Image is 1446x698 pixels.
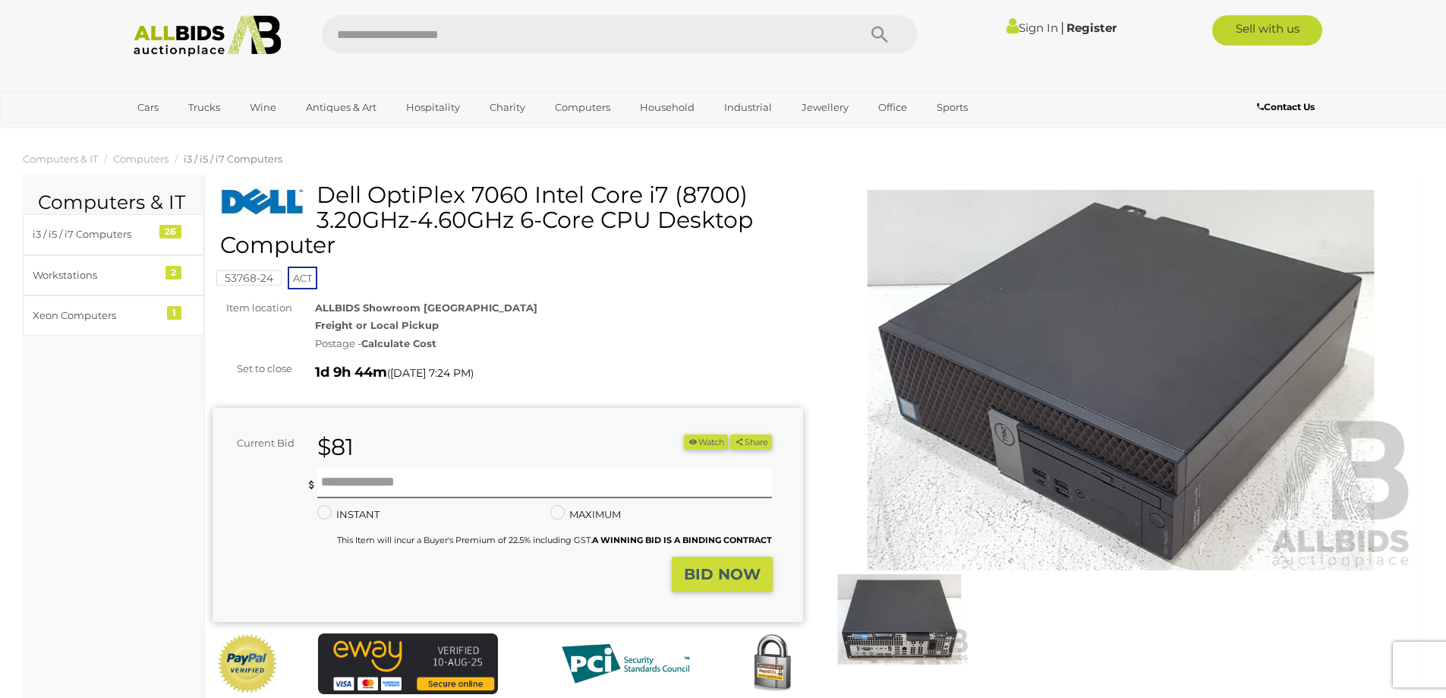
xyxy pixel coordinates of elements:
div: Current Bid [213,434,306,452]
strong: ALLBIDS Showroom [GEOGRAPHIC_DATA] [315,302,537,314]
a: Sign In [1007,21,1058,35]
img: Dell OptiPlex 7060 Intel Core i7 (8700) 3.20GHz-4.60GHz 6-Core CPU Desktop Computer [220,186,305,217]
img: Allbids.com.au [125,15,290,57]
strong: Calculate Cost [361,337,436,349]
span: ACT [288,267,317,289]
strong: BID NOW [684,565,761,583]
a: i3 / i5 / i7 Computers [184,153,282,165]
a: Sell with us [1212,15,1322,46]
div: 2 [165,266,181,280]
span: ( ) [387,367,474,379]
a: Trucks [178,95,230,120]
button: Watch [684,434,728,450]
div: Workstations [33,267,158,284]
h1: Dell OptiPlex 7060 Intel Core i7 (8700) 3.20GHz-4.60GHz 6-Core CPU Desktop Computer [220,182,799,257]
div: Set to close [201,360,304,377]
a: Wine [240,95,286,120]
a: Computers & IT [23,153,98,165]
a: Antiques & Art [296,95,386,120]
a: 53768-24 [216,272,282,284]
small: This Item will incur a Buyer's Premium of 22.5% including GST. [337,535,772,545]
div: 26 [159,225,181,238]
div: Xeon Computers [33,307,158,324]
mark: 53768-24 [216,270,282,286]
img: Official PayPal Seal [216,633,279,694]
strong: Freight or Local Pickup [315,319,439,331]
img: Secured by Rapid SSL [742,633,802,694]
img: PCI DSS compliant [550,633,701,694]
a: Sports [927,95,978,120]
a: Charity [480,95,535,120]
label: MAXIMUM [550,506,621,523]
a: Computers [545,95,620,120]
div: Postage - [315,335,803,352]
button: Search [842,15,918,53]
a: Cars [128,95,169,120]
li: Watch this item [684,434,728,450]
label: INSTANT [317,506,380,523]
b: A WINNING BID IS A BINDING CONTRACT [592,535,772,545]
a: Hospitality [396,95,470,120]
a: Office [868,95,917,120]
div: Item location [201,299,304,317]
a: Xeon Computers 1 [23,295,204,336]
button: Share [730,434,772,450]
a: Register [1066,21,1117,35]
a: Workstations 2 [23,255,204,295]
a: i3 / i5 / i7 Computers 26 [23,214,204,254]
div: i3 / i5 / i7 Computers [33,226,158,243]
span: [DATE] 7:24 PM [390,366,471,380]
img: Dell OptiPlex 7060 Intel Core i7 (8700) 3.20GHz-4.60GHz 6-Core CPU Desktop Computer [830,574,969,665]
a: Industrial [714,95,782,120]
b: Contact Us [1257,101,1315,112]
h2: Computers & IT [38,192,189,213]
a: [GEOGRAPHIC_DATA] [128,120,255,145]
span: | [1060,19,1064,36]
strong: 1d 9h 44m [315,364,387,381]
button: BID NOW [672,557,773,592]
a: Jewellery [792,95,858,120]
strong: $81 [317,433,354,461]
a: Household [630,95,704,120]
img: eWAY Payment Gateway [318,633,498,693]
img: Dell OptiPlex 7060 Intel Core i7 (8700) 3.20GHz-4.60GHz 6-Core CPU Desktop Computer [826,190,1416,570]
a: Computers [113,153,169,165]
a: Contact Us [1257,99,1318,115]
div: 1 [167,306,181,320]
